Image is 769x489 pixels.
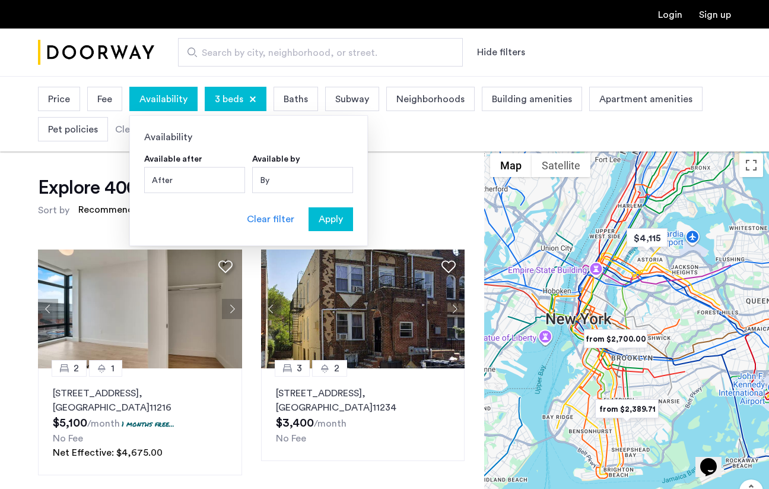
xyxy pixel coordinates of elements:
[144,154,202,165] div: Available after
[97,92,112,106] span: Fee
[115,122,167,137] div: Clear filters
[48,92,70,106] span: Price
[178,38,463,67] input: Apartment Search
[215,92,243,106] span: 3 beds
[247,212,294,226] div: Clear filter
[695,441,733,477] iframe: chat widget
[335,92,369,106] span: Subway
[139,92,188,106] span: Availability
[309,207,353,231] button: button
[599,92,692,106] span: Apartment amenities
[284,92,308,106] span: Baths
[48,122,98,137] span: Pet policies
[144,167,245,193] div: After
[396,92,465,106] span: Neighborhoods
[252,154,300,165] div: Available by
[492,92,572,106] span: Building amenities
[252,167,353,193] div: By
[699,10,731,20] a: Registration
[319,212,343,226] span: Apply
[202,46,430,60] span: Search by city, neighborhood, or street.
[38,30,154,75] img: logo
[477,45,525,59] button: Show or hide filters
[658,10,682,20] a: Login
[38,30,154,75] a: Cazamio Logo
[144,130,353,144] div: Availability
